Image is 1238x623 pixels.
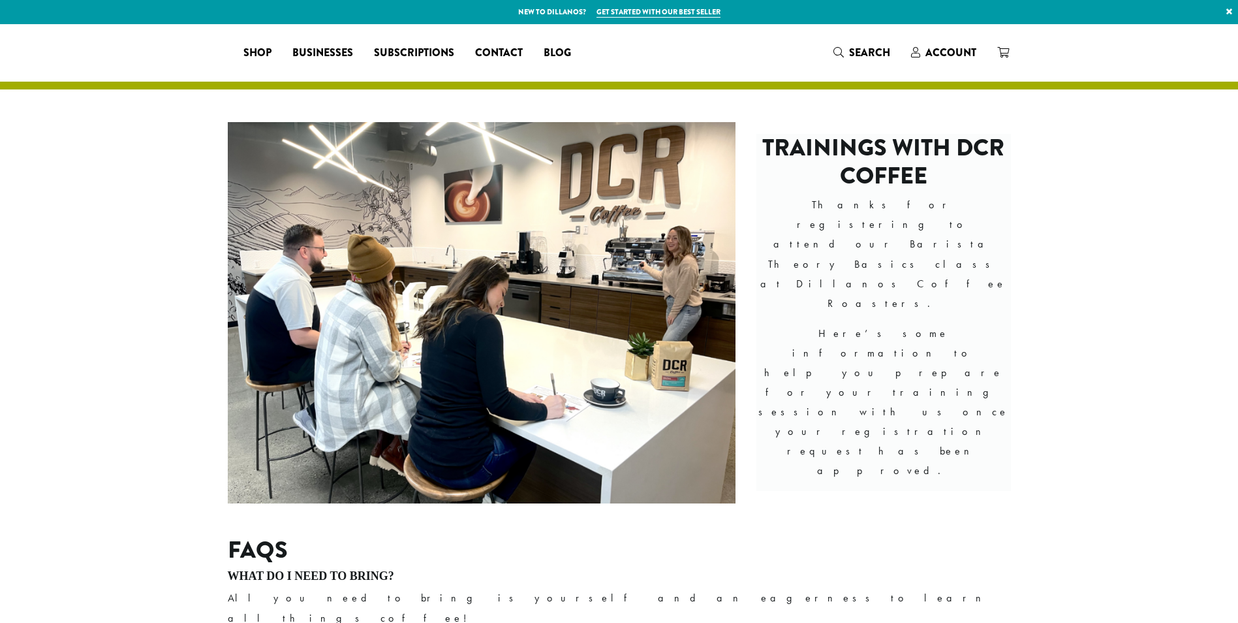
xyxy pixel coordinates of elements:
img: Trainings at Dillanos Coffee Roasters [228,122,736,503]
span: Search [849,45,890,60]
span: Contact [475,45,523,61]
p: Here’s some information to help you prepare for your training session with us once your registrat... [756,324,1010,481]
span: Subscriptions [374,45,454,61]
h4: What do I need to bring? [228,569,1011,584]
p: Thanks for registering to attend our Barista Theory Basics class at Dillanos Coffee Roasters. [756,195,1010,313]
span: Shop [243,45,271,61]
a: Get started with our best seller [596,7,720,18]
a: Search [823,42,901,63]
a: Shop [233,42,282,63]
span: Account [925,45,976,60]
span: Blog [544,45,571,61]
h2: TRAININGS WITH DCR COFFEE [756,134,1010,190]
span: Businesses [292,45,353,61]
h2: FAQs [228,536,1011,564]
